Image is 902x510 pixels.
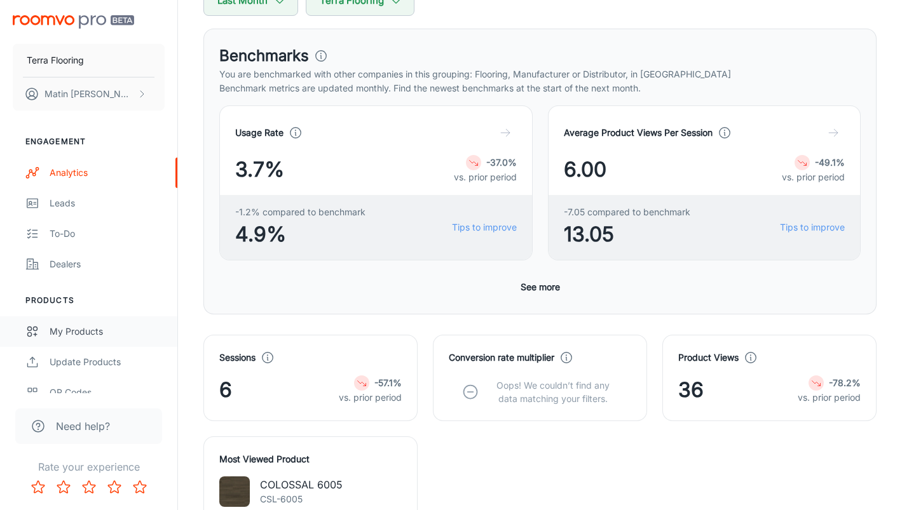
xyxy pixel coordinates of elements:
img: Roomvo PRO Beta [13,15,134,29]
p: CSL-6005 [260,492,343,506]
span: 3.7% [235,154,284,185]
p: vs. prior period [454,170,517,184]
strong: -57.1% [374,377,402,388]
div: Update Products [50,355,165,369]
a: Tips to improve [452,220,517,234]
p: vs. prior period [798,391,861,405]
button: Matin [PERSON_NAME] [13,77,165,111]
div: Analytics [50,166,165,180]
div: My Products [50,325,165,339]
span: 6 [219,375,232,405]
span: Need help? [56,419,110,434]
button: Rate 2 star [51,474,76,500]
div: Dealers [50,257,165,271]
p: COLOSSAL 6005 [260,477,343,492]
strong: -37.0% [486,157,517,168]
div: To-do [50,227,165,241]
span: -7.05 compared to benchmark [564,205,690,219]
div: Leads [50,196,165,210]
span: -1.2% compared to benchmark [235,205,366,219]
button: Rate 3 star [76,474,102,500]
span: 13.05 [564,219,690,250]
p: vs. prior period [339,391,402,405]
span: 6.00 [564,154,606,185]
span: 36 [678,375,704,405]
span: 4.9% [235,219,366,250]
button: Rate 1 star [25,474,51,500]
strong: -49.1% [815,157,845,168]
button: See more [516,276,565,299]
h4: Most Viewed Product [219,452,402,466]
div: QR Codes [50,386,165,399]
h3: Benchmarks [219,44,309,67]
p: Terra Flooring [27,53,84,67]
p: Rate your experience [10,459,167,474]
h4: Product Views [678,351,739,365]
p: Benchmark metrics are updated monthly. Find the newest benchmarks at the start of the next month. [219,81,861,95]
a: Tips to improve [780,220,845,234]
button: Rate 4 star [102,474,127,500]
p: Oops! We couldn’t find any data matching your filters. [487,379,619,405]
img: COLOSSAL 6005 [219,476,250,507]
p: You are benchmarked with other companies in this grouping: Flooring, Manufacturer or Distributor,... [219,67,861,81]
p: Matin [PERSON_NAME] [44,87,134,101]
h4: Average Product Views Per Session [564,126,713,140]
button: Rate 5 star [127,474,153,500]
h4: Sessions [219,351,256,365]
p: vs. prior period [782,170,845,184]
h4: Usage Rate [235,126,284,140]
strong: -78.2% [829,377,861,388]
button: Terra Flooring [13,44,165,77]
h4: Conversion rate multiplier [449,351,554,365]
